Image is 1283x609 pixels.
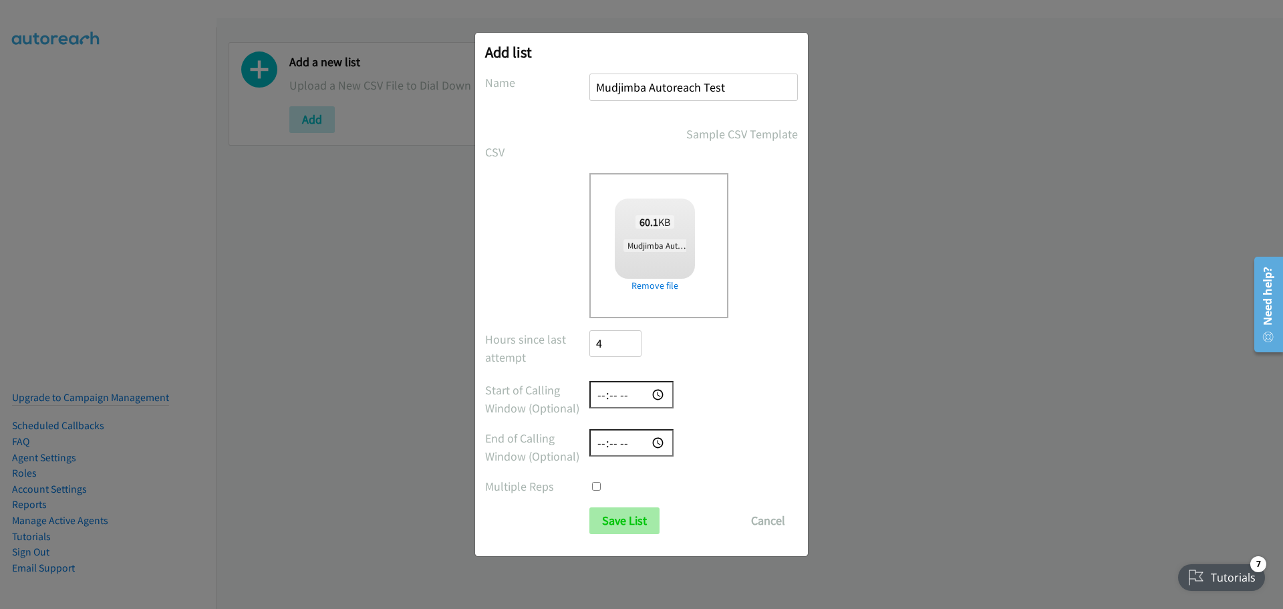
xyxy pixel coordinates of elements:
[639,215,658,229] strong: 60.1
[615,279,695,293] a: Remove file
[1244,251,1283,358] iframe: Resource Center
[686,125,798,143] a: Sample CSV Template
[635,215,675,229] span: KB
[485,74,589,92] label: Name
[485,381,589,417] label: Start of Calling Window (Optional)
[589,507,660,534] input: Save List
[1170,551,1273,599] iframe: Checklist
[485,143,589,161] label: CSV
[485,330,589,366] label: Hours since last attempt
[738,507,798,534] button: Cancel
[485,429,589,465] label: End of Calling Window (Optional)
[485,477,589,495] label: Multiple Reps
[485,43,798,62] h2: Add list
[623,239,736,252] span: Mudjimba Autoreach Test.csv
